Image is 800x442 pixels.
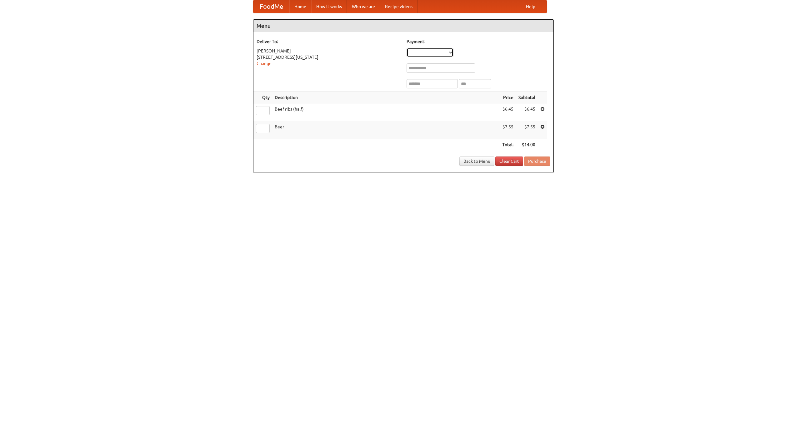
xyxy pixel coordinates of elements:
[257,48,400,54] div: [PERSON_NAME]
[289,0,311,13] a: Home
[495,156,523,166] a: Clear Cart
[500,121,516,139] td: $7.55
[521,0,540,13] a: Help
[253,20,553,32] h4: Menu
[524,156,550,166] button: Purchase
[257,61,272,66] a: Change
[253,0,289,13] a: FoodMe
[500,103,516,121] td: $6.45
[347,0,380,13] a: Who we are
[516,121,538,139] td: $7.55
[257,38,400,45] h5: Deliver To:
[311,0,347,13] a: How it works
[516,92,538,103] th: Subtotal
[516,139,538,151] th: $14.00
[380,0,417,13] a: Recipe videos
[407,38,550,45] h5: Payment:
[500,139,516,151] th: Total:
[272,103,500,121] td: Beef ribs (half)
[253,92,272,103] th: Qty
[459,156,494,166] a: Back to Menu
[257,54,400,60] div: [STREET_ADDRESS][US_STATE]
[516,103,538,121] td: $6.45
[272,121,500,139] td: Beer
[272,92,500,103] th: Description
[500,92,516,103] th: Price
